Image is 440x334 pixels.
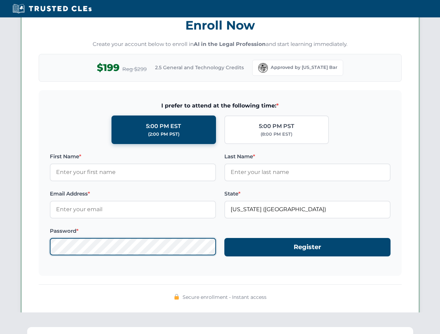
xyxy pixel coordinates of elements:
[224,190,391,198] label: State
[39,14,402,36] h3: Enroll Now
[224,238,391,256] button: Register
[50,201,216,218] input: Enter your email
[50,164,216,181] input: Enter your first name
[261,131,292,138] div: (8:00 PM EST)
[271,64,337,71] span: Approved by [US_STATE] Bar
[155,64,244,71] span: 2.5 General and Technology Credits
[122,65,147,73] span: Reg $299
[194,41,266,47] strong: AI in the Legal Profession
[258,63,268,73] img: Florida Bar
[259,122,294,131] div: 5:00 PM PST
[97,60,119,75] span: $199
[50,152,216,161] label: First Name
[10,3,94,14] img: Trusted CLEs
[148,131,179,138] div: (2:00 PM PST)
[39,40,402,48] p: Create your account below to enroll in and start learning immediately.
[183,293,267,301] span: Secure enrollment • Instant access
[224,201,391,218] input: Florida (FL)
[50,190,216,198] label: Email Address
[146,122,181,131] div: 5:00 PM EST
[50,227,216,235] label: Password
[50,101,391,110] span: I prefer to attend at the following time:
[224,164,391,181] input: Enter your last name
[174,294,179,300] img: 🔒
[224,152,391,161] label: Last Name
